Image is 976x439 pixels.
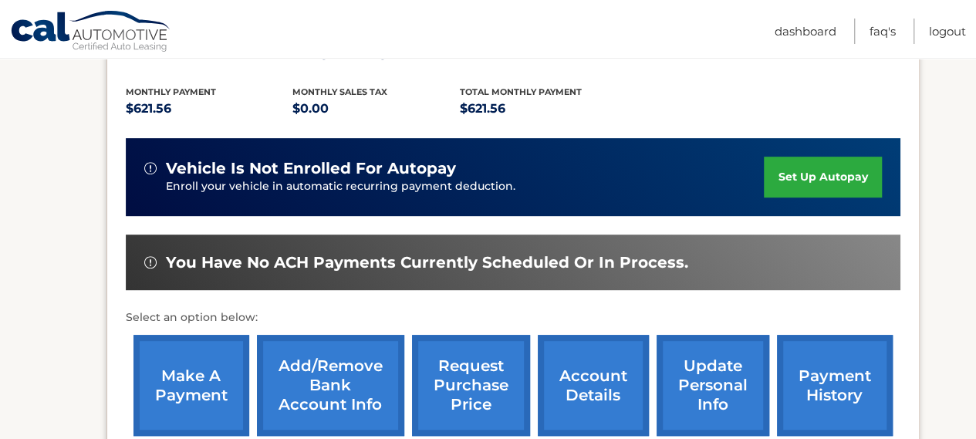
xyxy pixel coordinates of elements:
[10,10,172,55] a: Cal Automotive
[292,98,460,120] p: $0.00
[257,335,404,436] a: Add/Remove bank account info
[126,309,900,327] p: Select an option below:
[166,159,456,178] span: vehicle is not enrolled for autopay
[870,19,896,44] a: FAQ's
[292,86,387,97] span: Monthly sales Tax
[126,86,216,97] span: Monthly Payment
[657,335,769,436] a: update personal info
[929,19,966,44] a: Logout
[538,335,649,436] a: account details
[460,86,582,97] span: Total Monthly Payment
[775,19,836,44] a: Dashboard
[460,98,627,120] p: $621.56
[144,256,157,268] img: alert-white.svg
[764,157,881,198] a: set up autopay
[133,335,249,436] a: make a payment
[412,335,530,436] a: request purchase price
[166,253,688,272] span: You have no ACH payments currently scheduled or in process.
[166,178,765,195] p: Enroll your vehicle in automatic recurring payment deduction.
[126,98,293,120] p: $621.56
[144,162,157,174] img: alert-white.svg
[777,335,893,436] a: payment history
